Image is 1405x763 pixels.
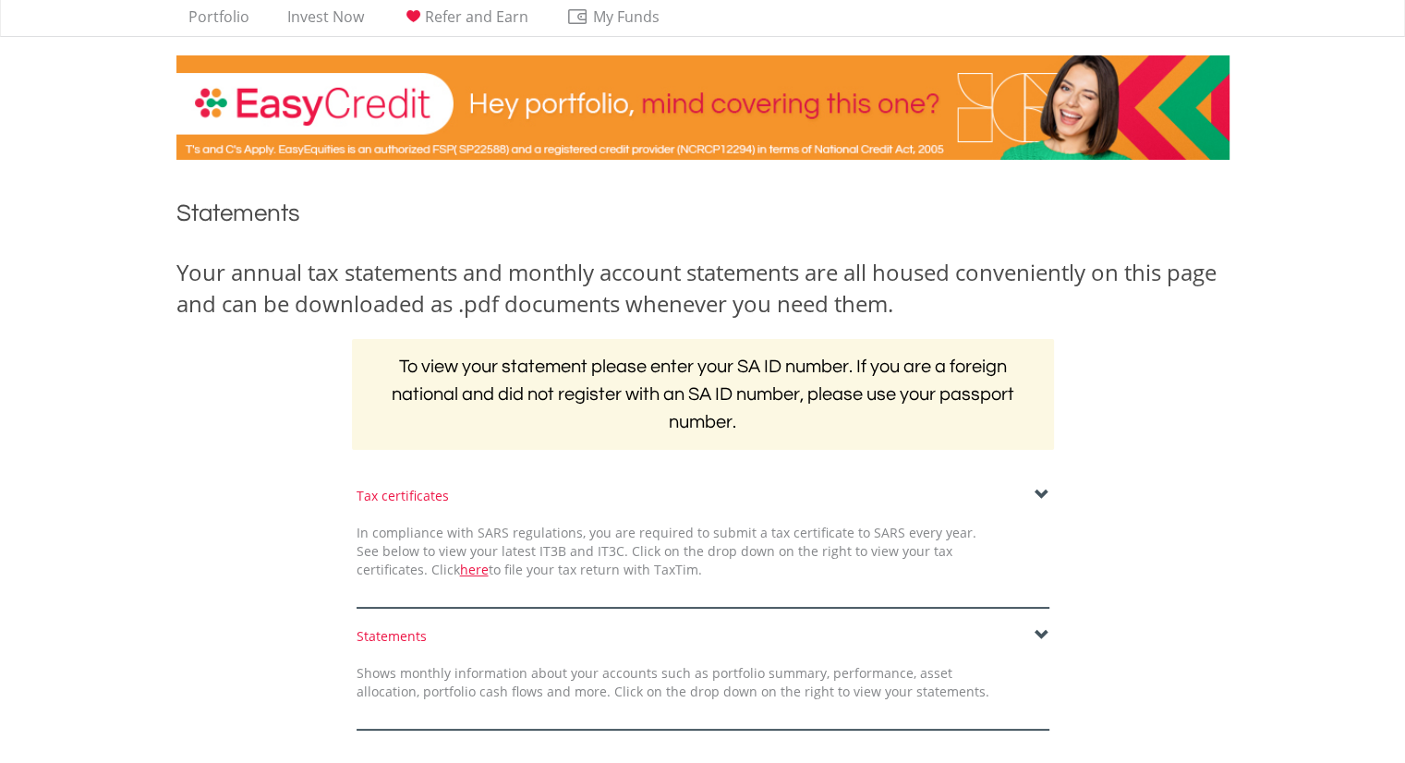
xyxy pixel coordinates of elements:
div: Shows monthly information about your accounts such as portfolio summary, performance, asset alloc... [343,664,1003,701]
span: My Funds [566,5,687,29]
div: Statements [357,627,1049,646]
img: EasyCredit Promotion Banner [176,55,1229,160]
a: Portfolio [181,7,257,36]
a: here [460,561,489,578]
span: Statements [176,201,300,225]
div: Your annual tax statements and monthly account statements are all housed conveniently on this pag... [176,257,1229,321]
a: Invest Now [280,7,371,36]
div: Tax certificates [357,487,1049,505]
span: Click to file your tax return with TaxTim. [431,561,702,578]
h2: To view your statement please enter your SA ID number. If you are a foreign national and did not ... [352,339,1054,450]
a: Refer and Earn [394,7,536,36]
span: Refer and Earn [425,6,528,27]
span: In compliance with SARS regulations, you are required to submit a tax certificate to SARS every y... [357,524,976,578]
